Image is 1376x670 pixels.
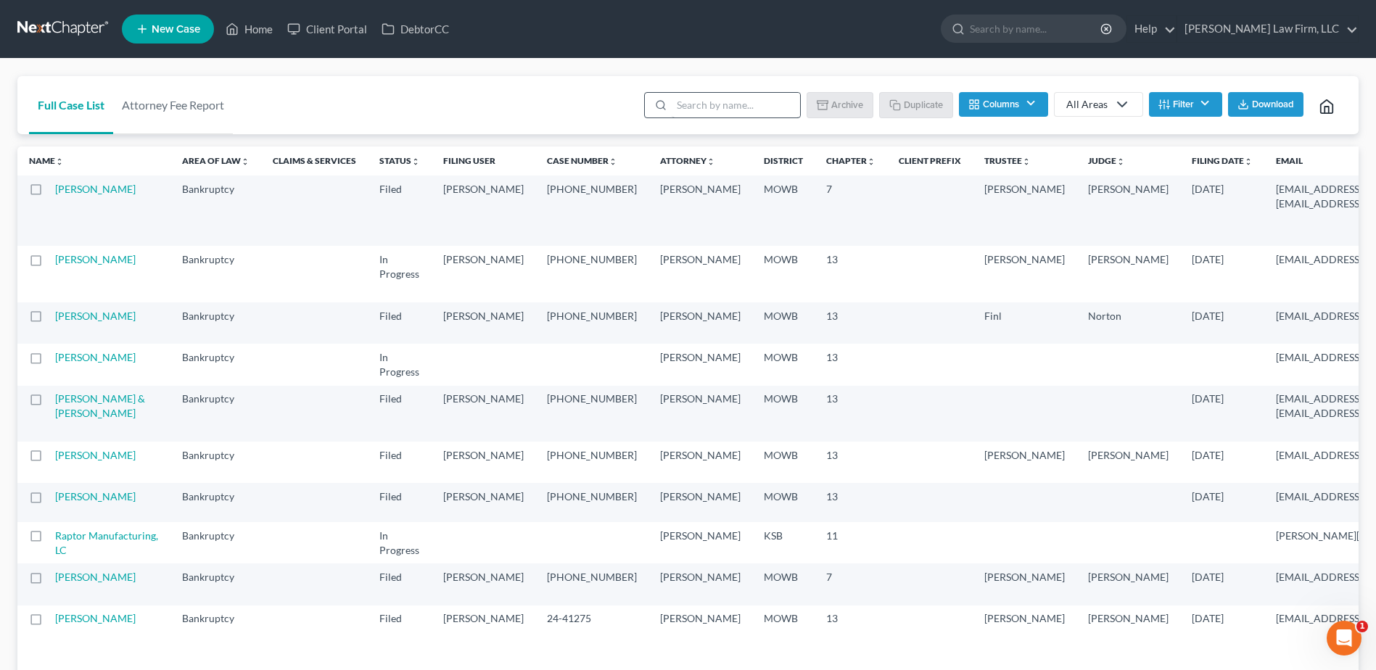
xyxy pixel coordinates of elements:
[170,483,261,521] td: Bankruptcy
[1180,386,1264,442] td: [DATE]
[648,483,752,521] td: [PERSON_NAME]
[648,563,752,605] td: [PERSON_NAME]
[706,157,715,166] i: unfold_more
[867,157,876,166] i: unfold_more
[1066,97,1108,112] div: All Areas
[752,175,815,246] td: MOWB
[535,442,648,483] td: [PHONE_NUMBER]
[170,246,261,302] td: Bankruptcy
[1022,157,1031,166] i: unfold_more
[170,563,261,605] td: Bankruptcy
[411,157,420,166] i: unfold_more
[648,522,752,563] td: [PERSON_NAME]
[218,16,280,42] a: Home
[815,522,887,563] td: 11
[261,146,368,175] th: Claims & Services
[973,175,1076,246] td: [PERSON_NAME]
[959,92,1047,117] button: Columns
[55,310,136,322] a: [PERSON_NAME]
[609,157,617,166] i: unfold_more
[826,155,876,166] a: Chapterunfold_more
[973,302,1076,344] td: Finl
[432,146,535,175] th: Filing User
[752,146,815,175] th: District
[368,522,432,563] td: In Progress
[815,563,887,605] td: 7
[29,76,113,134] a: Full Case List
[170,344,261,385] td: Bankruptcy
[368,246,432,302] td: In Progress
[1076,175,1180,246] td: [PERSON_NAME]
[672,93,800,117] input: Search by name...
[1180,175,1264,246] td: [DATE]
[379,155,420,166] a: Statusunfold_more
[1127,16,1176,42] a: Help
[648,386,752,442] td: [PERSON_NAME]
[535,302,648,344] td: [PHONE_NUMBER]
[752,246,815,302] td: MOWB
[970,15,1103,42] input: Search by name...
[984,155,1031,166] a: Trusteeunfold_more
[152,24,200,35] span: New Case
[432,442,535,483] td: [PERSON_NAME]
[113,76,233,134] a: Attorney Fee Report
[660,155,715,166] a: Attorneyunfold_more
[648,246,752,302] td: [PERSON_NAME]
[535,563,648,605] td: [PHONE_NUMBER]
[432,246,535,302] td: [PERSON_NAME]
[55,351,136,363] a: [PERSON_NAME]
[1076,563,1180,605] td: [PERSON_NAME]
[368,563,432,605] td: Filed
[55,490,136,502] a: [PERSON_NAME]
[752,563,815,605] td: MOWB
[1116,157,1125,166] i: unfold_more
[1180,563,1264,605] td: [DATE]
[1180,442,1264,483] td: [DATE]
[887,146,973,175] th: Client Prefix
[1076,246,1180,302] td: [PERSON_NAME]
[752,483,815,521] td: MOWB
[1180,483,1264,521] td: [DATE]
[1244,157,1253,166] i: unfold_more
[1076,302,1180,344] td: Norton
[752,386,815,442] td: MOWB
[973,442,1076,483] td: [PERSON_NAME]
[1252,99,1294,110] span: Download
[55,157,64,166] i: unfold_more
[1192,155,1253,166] a: Filing Dateunfold_more
[241,157,250,166] i: unfold_more
[815,175,887,246] td: 7
[29,155,64,166] a: Nameunfold_more
[432,483,535,521] td: [PERSON_NAME]
[170,175,261,246] td: Bankruptcy
[752,522,815,563] td: KSB
[170,386,261,442] td: Bankruptcy
[55,392,145,419] a: [PERSON_NAME] & [PERSON_NAME]
[280,16,374,42] a: Client Portal
[815,344,887,385] td: 13
[1149,92,1222,117] button: Filter
[547,155,617,166] a: Case Numberunfold_more
[752,302,815,344] td: MOWB
[432,563,535,605] td: [PERSON_NAME]
[432,302,535,344] td: [PERSON_NAME]
[170,302,261,344] td: Bankruptcy
[432,175,535,246] td: [PERSON_NAME]
[535,386,648,442] td: [PHONE_NUMBER]
[170,442,261,483] td: Bankruptcy
[55,253,136,265] a: [PERSON_NAME]
[170,522,261,563] td: Bankruptcy
[374,16,456,42] a: DebtorCC
[752,344,815,385] td: MOWB
[1356,621,1368,632] span: 1
[973,563,1076,605] td: [PERSON_NAME]
[648,302,752,344] td: [PERSON_NAME]
[368,344,432,385] td: In Progress
[815,386,887,442] td: 13
[535,175,648,246] td: [PHONE_NUMBER]
[648,442,752,483] td: [PERSON_NAME]
[535,483,648,521] td: [PHONE_NUMBER]
[648,175,752,246] td: [PERSON_NAME]
[368,175,432,246] td: Filed
[55,449,136,461] a: [PERSON_NAME]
